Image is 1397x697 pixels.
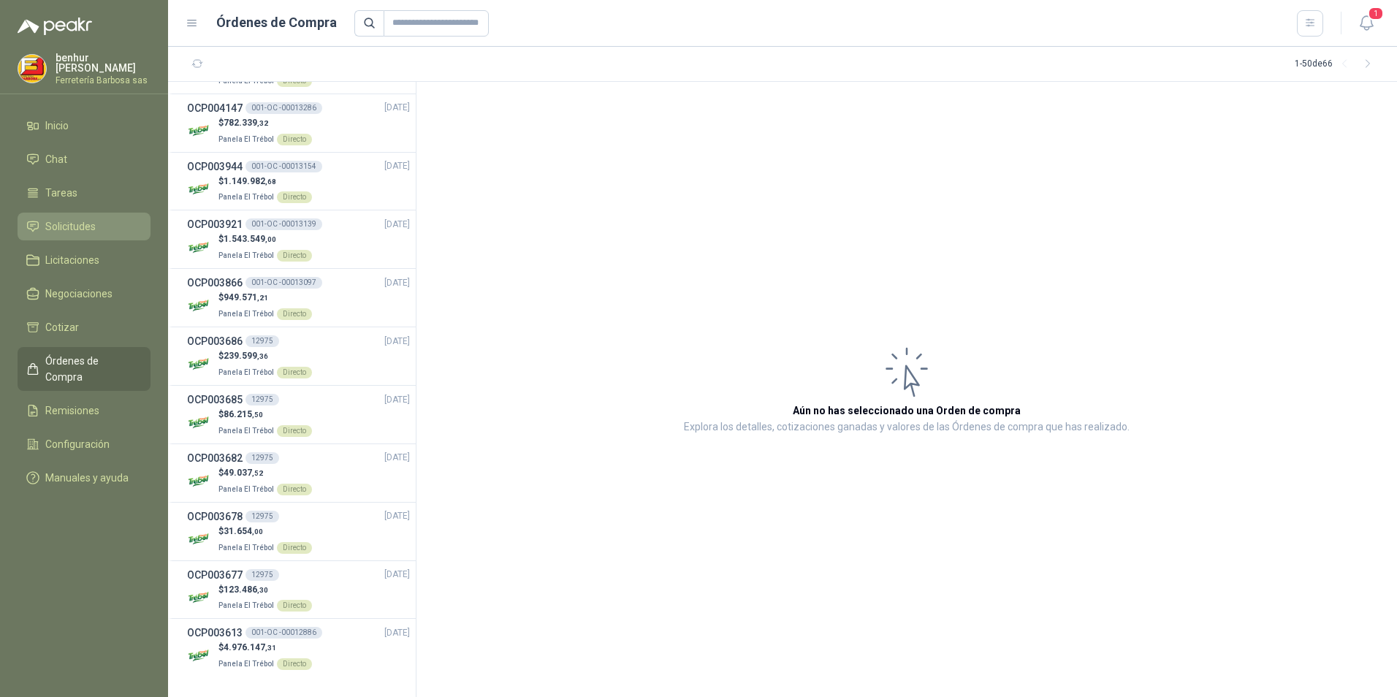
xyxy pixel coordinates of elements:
p: Explora los detalles, cotizaciones ganadas y valores de las Órdenes de compra que has realizado. [684,419,1130,436]
span: Panela El Trébol [218,193,274,201]
span: Negociaciones [45,286,113,302]
p: benhur [PERSON_NAME] [56,53,151,73]
div: Directo [277,367,312,378]
a: OCP004147001-OC -00013286[DATE] Company Logo$782.339,32Panela El TrébolDirecto [187,100,410,146]
span: ,31 [265,644,276,652]
a: OCP003866001-OC -00013097[DATE] Company Logo$949.571,21Panela El TrébolDirecto [187,275,410,321]
a: Negociaciones [18,280,151,308]
img: Company Logo [187,468,213,494]
h3: OCP004147 [187,100,243,116]
span: 1.543.549 [224,234,276,244]
a: OCP003921001-OC -00013139[DATE] Company Logo$1.543.549,00Panela El TrébolDirecto [187,216,410,262]
h3: OCP003686 [187,333,243,349]
a: Cotizar [18,313,151,341]
img: Company Logo [187,293,213,319]
span: ,36 [257,352,268,360]
div: Directo [277,250,312,262]
a: OCP00368612975[DATE] Company Logo$239.599,36Panela El TrébolDirecto [187,333,410,379]
span: 123.486 [224,584,268,595]
span: 86.215 [224,409,263,419]
div: Directo [277,425,312,437]
h3: OCP003685 [187,392,243,408]
span: Panela El Trébol [218,310,274,318]
a: OCP00368512975[DATE] Company Logo$86.215,50Panela El TrébolDirecto [187,392,410,438]
span: Inicio [45,118,69,134]
h3: OCP003921 [187,216,243,232]
span: Panela El Trébol [218,251,274,259]
h3: Aún no has seleccionado una Orden de compra [793,403,1021,419]
div: 12975 [245,335,279,347]
span: 1 [1368,7,1384,20]
p: $ [218,291,312,305]
a: OCP00368212975[DATE] Company Logo$49.037,52Panela El TrébolDirecto [187,450,410,496]
span: Manuales y ayuda [45,470,129,486]
span: Panela El Trébol [218,485,274,493]
div: 001-OC -00013286 [245,102,322,114]
img: Company Logo [187,177,213,202]
span: [DATE] [384,101,410,115]
a: OCP003944001-OC -00013154[DATE] Company Logo$1.149.982,68Panela El TrébolDirecto [187,159,410,205]
span: Panela El Trébol [218,544,274,552]
span: 4.976.147 [224,642,276,652]
span: Cotizar [45,319,79,335]
span: Panela El Trébol [218,427,274,435]
span: Panela El Trébol [218,601,274,609]
a: Órdenes de Compra [18,347,151,391]
img: Company Logo [187,118,213,144]
img: Company Logo [187,235,213,260]
div: 1 - 50 de 66 [1295,53,1379,76]
span: 239.599 [224,351,268,361]
a: OCP003613001-OC -00012886[DATE] Company Logo$4.976.147,31Panela El TrébolDirecto [187,625,410,671]
h1: Órdenes de Compra [216,12,337,33]
div: Directo [277,484,312,495]
img: Company Logo [18,55,46,83]
h3: OCP003678 [187,509,243,525]
span: Configuración [45,436,110,452]
img: Company Logo [187,410,213,435]
span: Panela El Trébol [218,660,274,668]
p: $ [218,349,312,363]
p: $ [218,583,312,597]
span: [DATE] [384,393,410,407]
p: $ [218,525,312,538]
div: Directo [277,600,312,612]
img: Company Logo [187,527,213,552]
span: 949.571 [224,292,268,302]
h3: OCP003682 [187,450,243,466]
span: ,32 [257,119,268,127]
button: 1 [1353,10,1379,37]
span: Remisiones [45,403,99,419]
p: $ [218,116,312,130]
div: 12975 [245,569,279,581]
p: $ [218,175,312,188]
span: [DATE] [384,568,410,582]
a: Configuración [18,430,151,458]
span: ,50 [252,411,263,419]
p: $ [218,466,312,480]
span: 1.149.982 [224,176,276,186]
p: $ [218,641,312,655]
span: Panela El Trébol [218,77,274,85]
img: Company Logo [187,584,213,610]
p: Ferretería Barbosa sas [56,76,151,85]
span: Órdenes de Compra [45,353,137,385]
span: 782.339 [224,118,268,128]
h3: OCP003677 [187,567,243,583]
span: ,30 [257,586,268,594]
div: 12975 [245,511,279,522]
span: [DATE] [384,276,410,290]
span: ,68 [265,178,276,186]
div: 12975 [245,394,279,405]
img: Logo peakr [18,18,92,35]
span: [DATE] [384,218,410,232]
span: Chat [45,151,67,167]
span: 49.037 [224,468,263,478]
div: 001-OC -00013097 [245,277,322,289]
a: Remisiones [18,397,151,424]
div: Directo [277,542,312,554]
a: Inicio [18,112,151,140]
span: Solicitudes [45,218,96,235]
span: Panela El Trébol [218,368,274,376]
div: 001-OC -00013154 [245,161,322,172]
span: [DATE] [384,626,410,640]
